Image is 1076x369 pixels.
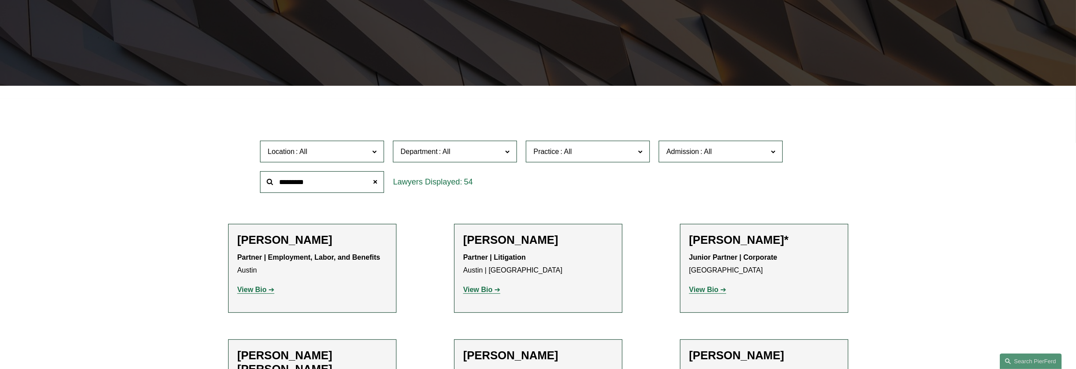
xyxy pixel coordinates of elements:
h2: [PERSON_NAME] [237,233,387,247]
strong: View Bio [463,286,493,293]
strong: Partner | Litigation [463,254,526,261]
span: Admission [666,148,699,155]
p: Austin | [GEOGRAPHIC_DATA] [463,251,613,277]
strong: Junior Partner | Corporate [689,254,777,261]
a: View Bio [237,286,275,293]
span: Practice [533,148,559,155]
span: Department [400,148,438,155]
p: Austin [237,251,387,277]
strong: View Bio [237,286,267,293]
a: View Bio [689,286,726,293]
span: Location [268,148,295,155]
a: View Bio [463,286,501,293]
a: Search this site [1000,354,1062,369]
h2: [PERSON_NAME] [463,349,613,362]
h2: [PERSON_NAME] [463,233,613,247]
h2: [PERSON_NAME] [689,349,839,362]
strong: View Bio [689,286,719,293]
strong: Partner | Employment, Labor, and Benefits [237,254,381,261]
span: 54 [464,177,473,186]
p: [GEOGRAPHIC_DATA] [689,251,839,277]
h2: [PERSON_NAME]* [689,233,839,247]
